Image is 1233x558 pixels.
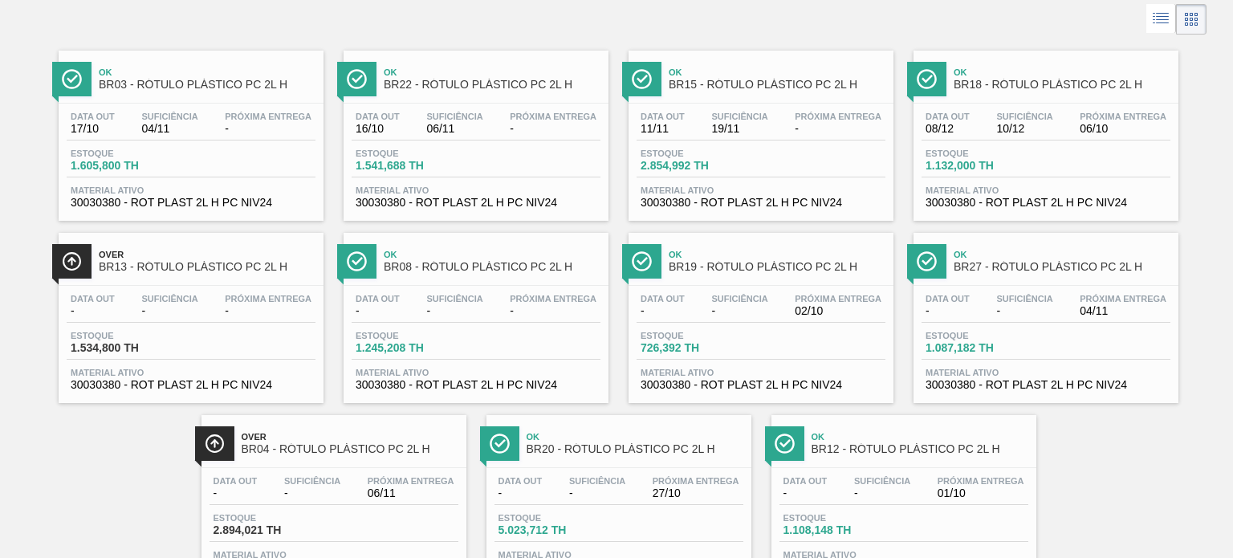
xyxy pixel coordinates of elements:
[214,487,258,499] span: -
[384,261,600,273] span: BR08 - RÓTULO PLÁSTICO PC 2L H
[71,305,115,317] span: -
[1176,4,1207,35] div: Visão em Cards
[498,524,611,536] span: 5.023,712 TH
[641,185,881,195] span: Material ativo
[356,305,400,317] span: -
[641,149,753,158] span: Estoque
[917,251,937,271] img: Ícone
[71,185,311,195] span: Material ativo
[926,185,1166,195] span: Material ativo
[812,432,1028,442] span: Ok
[1146,4,1176,35] div: Visão em Lista
[641,123,685,135] span: 11/11
[711,123,767,135] span: 19/11
[632,251,652,271] img: Ícone
[225,305,311,317] span: -
[62,251,82,271] img: Ícone
[510,294,596,303] span: Próxima Entrega
[954,250,1170,259] span: Ok
[926,331,1038,340] span: Estoque
[356,294,400,303] span: Data out
[347,251,367,271] img: Ícone
[71,342,183,354] span: 1.534,800 TH
[99,261,315,273] span: BR13 - RÓTULO PLÁSTICO PC 2L H
[954,67,1170,77] span: Ok
[527,432,743,442] span: Ok
[141,123,197,135] span: 04/11
[71,160,183,172] span: 1.605,800 TH
[498,476,543,486] span: Data out
[854,487,910,499] span: -
[356,331,468,340] span: Estoque
[641,368,881,377] span: Material ativo
[641,331,753,340] span: Estoque
[384,67,600,77] span: Ok
[926,160,1038,172] span: 1.132,000 TH
[653,487,739,499] span: 27/10
[214,524,326,536] span: 2.894,021 TH
[632,69,652,89] img: Ícone
[384,79,600,91] span: BR22 - RÓTULO PLÁSTICO PC 2L H
[71,379,311,391] span: 30030380 - ROT PLAST 2L H PC NIV24
[99,67,315,77] span: Ok
[669,67,885,77] span: Ok
[510,305,596,317] span: -
[641,160,753,172] span: 2.854,992 TH
[711,305,767,317] span: -
[1080,294,1166,303] span: Próxima Entrega
[954,261,1170,273] span: BR27 - RÓTULO PLÁSTICO PC 2L H
[1080,305,1166,317] span: 04/11
[926,112,970,121] span: Data out
[901,221,1186,403] a: ÍconeOkBR27 - RÓTULO PLÁSTICO PC 2L HData out-Suficiência-Próxima Entrega04/11Estoque1.087,182 TH...
[783,487,828,499] span: -
[62,69,82,89] img: Ícone
[926,342,1038,354] span: 1.087,182 TH
[284,476,340,486] span: Suficiência
[795,294,881,303] span: Próxima Entrega
[490,434,510,454] img: Ícone
[926,368,1166,377] span: Material ativo
[368,476,454,486] span: Próxima Entrega
[653,476,739,486] span: Próxima Entrega
[917,69,937,89] img: Ícone
[926,197,1166,209] span: 30030380 - ROT PLAST 2L H PC NIV24
[284,487,340,499] span: -
[669,79,885,91] span: BR15 - RÓTULO PLÁSTICO PC 2L H
[368,487,454,499] span: 06/11
[356,379,596,391] span: 30030380 - ROT PLAST 2L H PC NIV24
[356,112,400,121] span: Data out
[71,123,115,135] span: 17/10
[616,39,901,221] a: ÍconeOkBR15 - RÓTULO PLÁSTICO PC 2L HData out11/11Suficiência19/11Próxima Entrega-Estoque2.854,99...
[938,476,1024,486] span: Próxima Entrega
[1080,123,1166,135] span: 06/10
[71,331,183,340] span: Estoque
[141,294,197,303] span: Suficiência
[426,305,482,317] span: -
[71,112,115,121] span: Data out
[99,79,315,91] span: BR03 - RÓTULO PLÁSTICO PC 2L H
[996,294,1052,303] span: Suficiência
[854,476,910,486] span: Suficiência
[616,221,901,403] a: ÍconeOkBR19 - RÓTULO PLÁSTICO PC 2L HData out-Suficiência-Próxima Entrega02/10Estoque726,392 THMa...
[812,443,1028,455] span: BR12 - RÓTULO PLÁSTICO PC 2L H
[47,221,332,403] a: ÍconeOverBR13 - RÓTULO PLÁSTICO PC 2L HData out-Suficiência-Próxima Entrega-Estoque1.534,800 THMa...
[783,513,896,523] span: Estoque
[356,342,468,354] span: 1.245,208 TH
[775,434,795,454] img: Ícone
[225,112,311,121] span: Próxima Entrega
[71,149,183,158] span: Estoque
[384,250,600,259] span: Ok
[569,476,625,486] span: Suficiência
[527,443,743,455] span: BR20 - RÓTULO PLÁSTICO PC 2L H
[99,250,315,259] span: Over
[641,305,685,317] span: -
[669,261,885,273] span: BR19 - RÓTULO PLÁSTICO PC 2L H
[795,112,881,121] span: Próxima Entrega
[926,149,1038,158] span: Estoque
[356,185,596,195] span: Material ativo
[498,487,543,499] span: -
[926,305,970,317] span: -
[71,197,311,209] span: 30030380 - ROT PLAST 2L H PC NIV24
[356,197,596,209] span: 30030380 - ROT PLAST 2L H PC NIV24
[510,112,596,121] span: Próxima Entrega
